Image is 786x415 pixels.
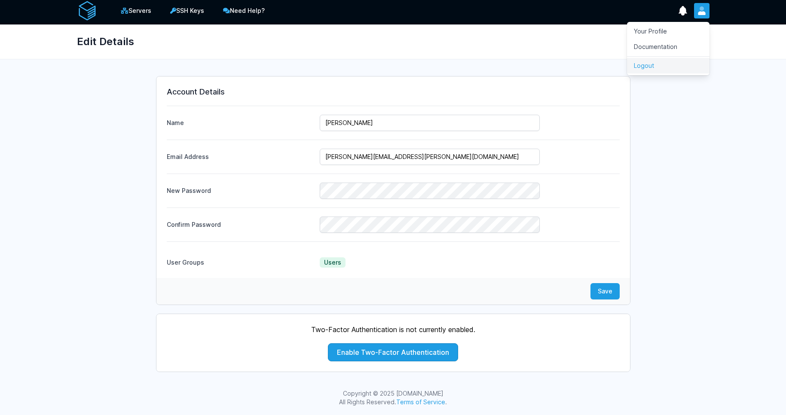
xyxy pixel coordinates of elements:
[217,2,271,19] a: Need Help?
[167,87,620,97] h3: Account Details
[167,183,313,195] label: New Password
[396,398,445,406] a: Terms of Service
[627,58,710,73] a: Logout
[77,31,134,52] h1: Edit Details
[115,2,157,19] a: Servers
[675,3,691,18] button: show notifications
[167,149,313,161] label: Email Address
[167,258,313,267] div: User Groups
[627,39,710,55] a: Documentation
[167,217,313,229] label: Confirm Password
[627,24,710,39] a: Your Profile
[167,115,313,127] label: Name
[590,283,620,299] button: Save
[164,2,210,19] a: SSH Keys
[694,3,710,18] button: User menu
[627,22,710,75] div: User menu
[320,257,346,268] span: Users
[328,343,458,361] button: Enable Two-Factor Authentication
[77,0,98,21] img: serverAuth logo
[167,324,620,335] p: Two-Factor Authentication is not currently enabled.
